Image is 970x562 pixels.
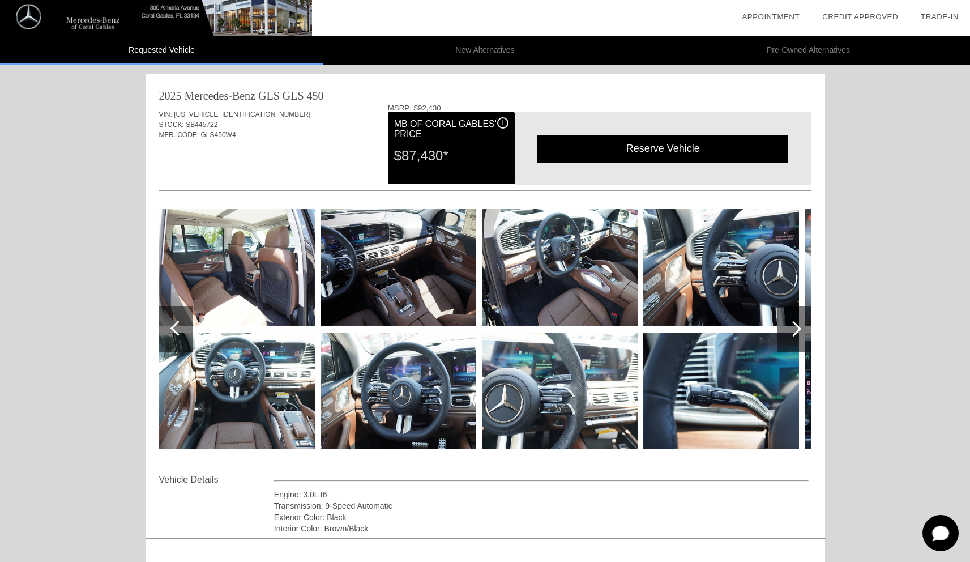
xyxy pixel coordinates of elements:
span: [US_VEHICLE_IDENTIFICATION_NUMBER] [174,110,310,118]
div: GLS 450 [283,88,324,104]
img: image.aspx [482,209,638,326]
span: MFR. CODE: [159,131,199,139]
div: $87,430* [394,141,508,171]
div: MB of Coral Gables' Price [394,117,508,141]
div: Reserve Vehicle [537,135,788,163]
img: image.aspx [321,333,476,449]
div: MSRP: $92,430 [388,104,811,112]
svg: Start Chat [922,515,959,551]
div: Engine: 3.0L I6 [274,489,809,500]
a: Appointment [742,12,800,21]
img: image.aspx [805,209,960,326]
div: Vehicle Details [159,473,274,487]
span: STOCK: [159,121,184,129]
span: GLS450W4 [201,131,236,139]
span: i [502,119,504,127]
div: Quoted on [DATE] 1:20:41 PM [159,157,811,175]
div: Interior Color: Brown/Black [274,523,809,534]
li: Pre-Owned Alternatives [647,36,970,65]
img: image.aspx [805,333,960,449]
span: SB445722 [186,121,217,129]
img: image.aspx [643,333,799,449]
img: image.aspx [159,333,315,449]
img: image.aspx [321,209,476,326]
span: VIN: [159,110,172,118]
img: image.aspx [643,209,799,326]
img: image.aspx [482,333,638,449]
a: Trade-In [921,12,959,21]
div: Exterior Color: Black [274,512,809,523]
li: New Alternatives [323,36,647,65]
a: Credit Approved [822,12,898,21]
img: image.aspx [159,209,315,326]
div: Transmission: 9-Speed Automatic [274,500,809,512]
button: Toggle Chat Window [922,515,959,551]
div: 2025 Mercedes-Benz GLS [159,88,280,104]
